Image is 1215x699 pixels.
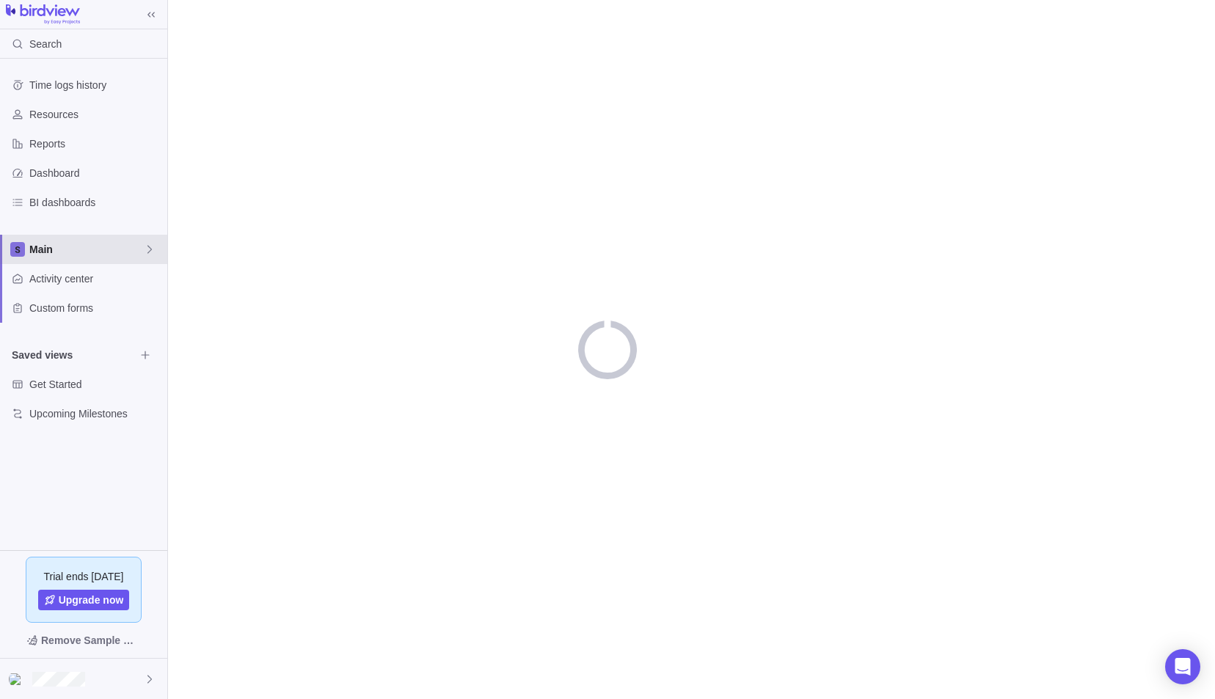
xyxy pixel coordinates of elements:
span: Upcoming Milestones [29,406,161,421]
img: logo [6,4,80,25]
span: Saved views [12,348,135,362]
div: Open Intercom Messenger [1165,649,1200,684]
div: Tom Plagge [9,670,26,688]
span: Upgrade now [59,593,124,607]
span: Browse views [135,345,156,365]
span: Remove Sample Data [41,632,141,649]
span: Reports [29,136,161,151]
img: Show [9,673,26,685]
span: Custom forms [29,301,161,315]
span: Get Started [29,377,161,392]
span: Time logs history [29,78,161,92]
span: Resources [29,107,161,122]
span: Remove Sample Data [12,629,156,652]
span: BI dashboards [29,195,161,210]
span: Trial ends [DATE] [44,569,124,584]
span: Search [29,37,62,51]
div: loading [578,321,637,379]
a: Upgrade now [38,590,130,610]
span: Main [29,242,144,257]
span: Dashboard [29,166,161,180]
span: Activity center [29,271,161,286]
